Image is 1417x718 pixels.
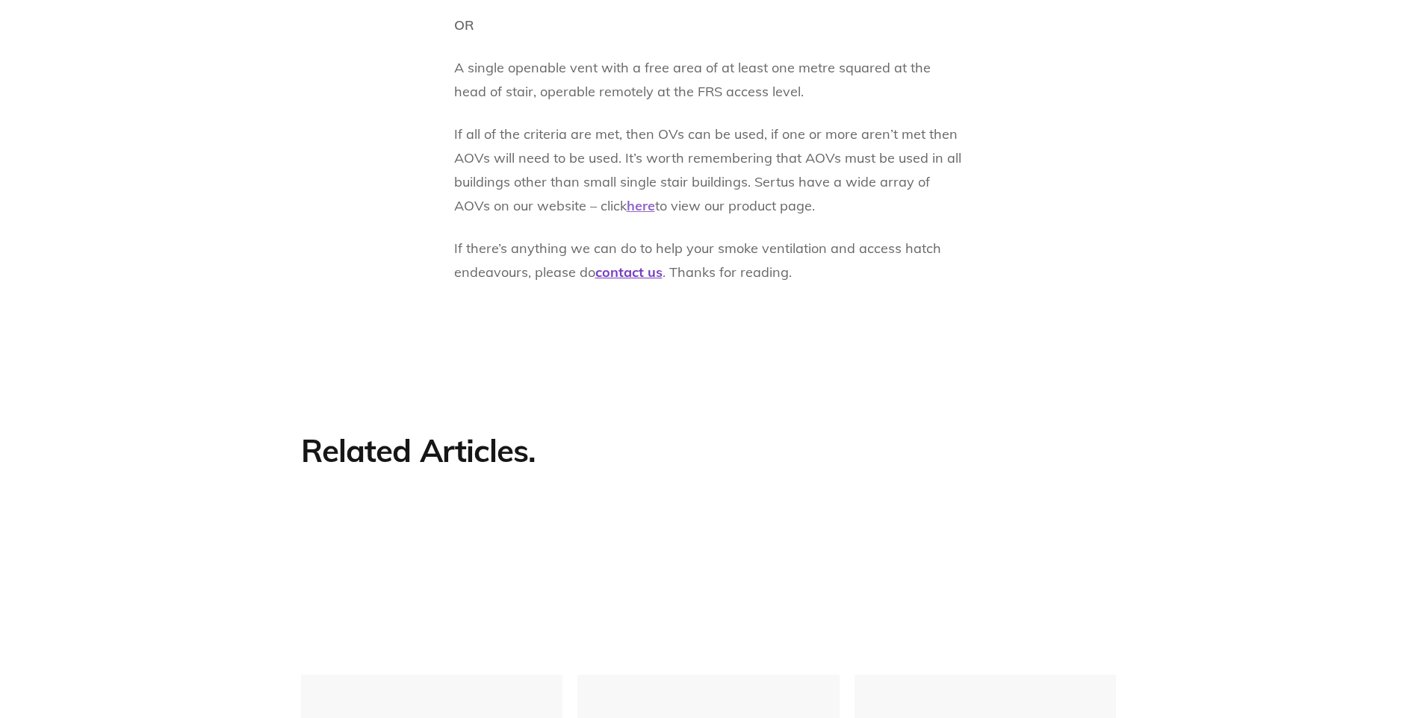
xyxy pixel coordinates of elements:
[301,431,671,471] div: Related Articles.
[1148,545,1417,718] iframe: Chat Widget
[627,197,655,214] a: here
[454,16,474,34] b: OR
[454,237,964,284] p: If there’s anything we can do to help your smoke ventilation and access hatch endeavours, please ...
[595,263,663,281] a: contact us
[454,56,964,104] p: A single openable vent with a free area of at least one metre squared at the head of stair, opera...
[454,122,964,218] p: If all of the criteria are met, then OVs can be used, if one or more aren’t met then AOVs will ne...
